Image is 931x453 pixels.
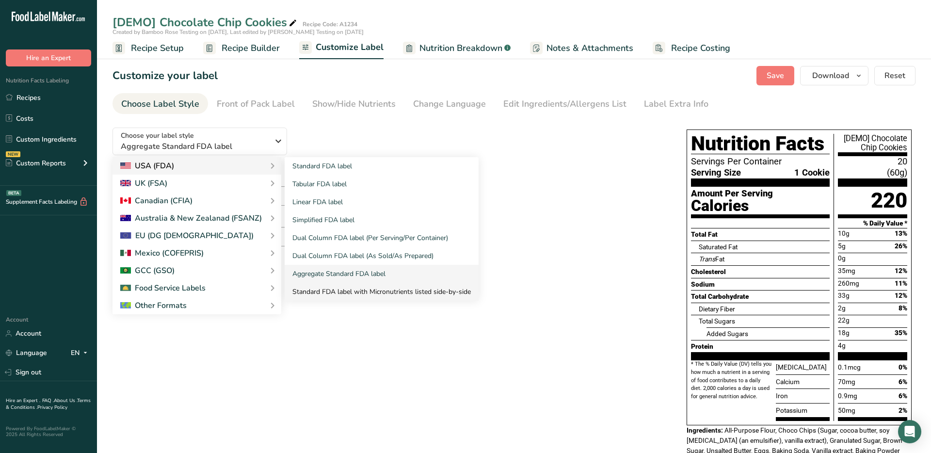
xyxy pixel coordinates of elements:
div: BETA [6,190,21,196]
div: NEW [6,151,20,157]
div: 0.9mg [838,390,899,402]
button: Reset [874,66,915,85]
span: 1 Cookie [691,167,830,178]
a: Dual Column FDA label (Per Serving/Per Container) [285,229,479,247]
div: Calories [691,197,830,214]
span: Potassium [776,405,807,416]
span: [MEDICAL_DATA] [776,362,827,372]
span: Recipe Costing [671,42,730,55]
div: 70mg [838,376,899,388]
a: Linear FDA label [285,193,479,211]
div: EU (DG [DEMOGRAPHIC_DATA]) [120,230,254,242]
span: 12% [895,291,907,299]
span: 11% [895,279,907,287]
span: 18g [838,328,850,338]
span: Customize Label [316,41,384,54]
span: Total Carbohydrate [691,292,749,300]
span: Calcium [776,377,800,387]
div: Mexico (COFEPRIS) [120,247,204,259]
span: 10g [838,228,850,239]
div: USA (FDA) [120,160,174,172]
span: Cholesterol [691,268,726,275]
div: Food Service Labels [120,282,206,294]
span: 8% [899,304,907,312]
span: Notes & Attachments [546,42,633,55]
span: 35mg [838,266,855,276]
span: Servings Per Container [691,156,830,167]
button: Hire an Expert [6,49,91,66]
span: 0% [899,362,907,372]
span: 6% [899,391,907,401]
span: Total Fat [691,230,718,238]
div: Powered By FoodLabelMaker © 2025 All Rights Reserved [6,426,91,437]
span: Aggregate Standard FDA label [121,141,269,152]
span: Dietary Fiber [699,305,735,313]
span: Serving Size [691,167,741,178]
div: Nutrition Facts [691,134,834,156]
span: 13% [895,229,907,237]
a: Hire an Expert . [6,397,40,404]
a: Language [6,344,47,361]
span: 6% [899,377,907,387]
div: GCC (GSO) [120,265,175,276]
span: Total Sugars [699,317,735,325]
div: Recipe Code: A1234 [303,20,357,29]
button: Choose your label style Aggregate Standard FDA label [112,128,287,155]
span: 4g [838,340,846,351]
a: Recipe Costing [653,37,730,59]
div: Canadian (CFIA) [120,195,193,207]
div: UK (FSA) [120,178,167,189]
span: Added Sugars [706,330,748,338]
div: Open Intercom Messenger [898,420,921,443]
div: Change Language [413,97,486,111]
div: EN [71,347,91,359]
a: Standard FDA label with Micronutrients listed side-by-side [285,283,479,301]
div: Australia & New Zealanad (FSANZ) [120,212,262,224]
div: % Daily Value * [834,218,907,228]
a: Recipe Setup [112,37,184,59]
span: Ingredients: [687,426,723,434]
span: 33g [838,291,850,301]
span: Save [767,70,784,81]
div: 50mg [838,404,899,417]
i: Trans [699,255,715,263]
div: [DEMO] Chocolate Chip Cookies [834,134,907,156]
div: Amount Per Serving [691,191,830,197]
span: Choose your label style [121,130,194,141]
span: 12% [895,267,907,275]
a: Standard FDA label [285,157,479,175]
span: Reset [884,70,905,81]
a: Tabular FDA label [285,175,479,193]
div: Label Extra Info [644,97,708,111]
div: Front of Pack Label [217,97,295,111]
a: Aggregate Standard FDA label [285,265,479,283]
span: 5g [838,241,846,251]
span: 26% [895,242,907,250]
div: 0.1mcg [838,361,899,373]
span: 260mg [838,278,859,289]
span: 20 (60g) [838,156,907,178]
span: Fat [699,255,724,263]
span: Iron [776,391,788,401]
div: * The % Daily Value (DV) tells you how much a nutrient in a serving of food contributes to a dail... [691,360,772,421]
span: 2g [838,303,846,313]
a: FAQ . [42,397,54,404]
span: 22g [838,315,850,325]
span: Created by Bamboo Rose Testing on [DATE], Last edited by [PERSON_NAME] Testing on [DATE] [112,28,364,36]
a: Dual Column FDA label (As Sold/As Prepared) [285,247,479,265]
a: Terms & Conditions . [6,397,91,411]
span: Saturated Fat [699,243,738,251]
span: Recipe Setup [131,42,184,55]
span: 35% [895,329,907,337]
a: Nutrition Breakdown [403,37,511,59]
span: 0g [838,253,846,263]
span: Download [812,70,849,81]
div: Show/Hide Nutrients [312,97,396,111]
div: Custom Reports [6,158,66,168]
a: About Us . [54,397,77,404]
div: Edit Ingredients/Allergens List [503,97,626,111]
button: Download [800,66,868,85]
a: Privacy Policy [37,404,67,411]
span: 2% [899,405,907,416]
span: 220 [871,190,907,211]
